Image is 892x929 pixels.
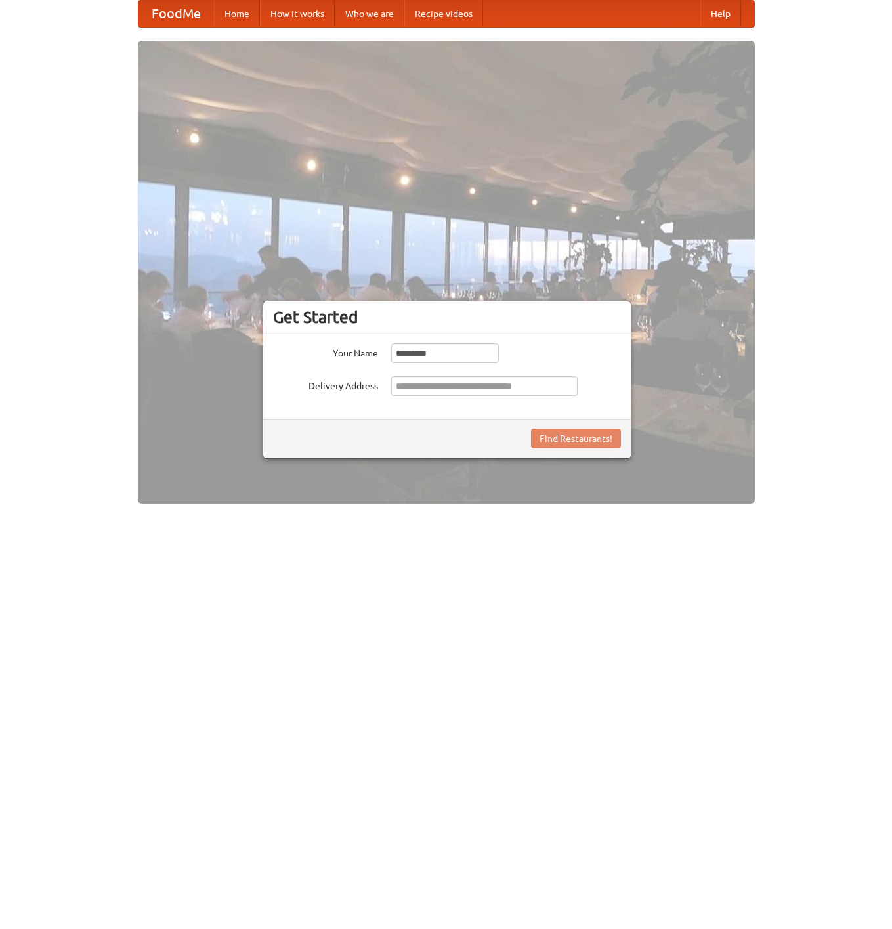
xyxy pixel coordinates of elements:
[404,1,483,27] a: Recipe videos
[531,429,621,448] button: Find Restaurants!
[700,1,741,27] a: Help
[138,1,214,27] a: FoodMe
[214,1,260,27] a: Home
[273,343,378,360] label: Your Name
[260,1,335,27] a: How it works
[335,1,404,27] a: Who we are
[273,376,378,393] label: Delivery Address
[273,307,621,327] h3: Get Started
